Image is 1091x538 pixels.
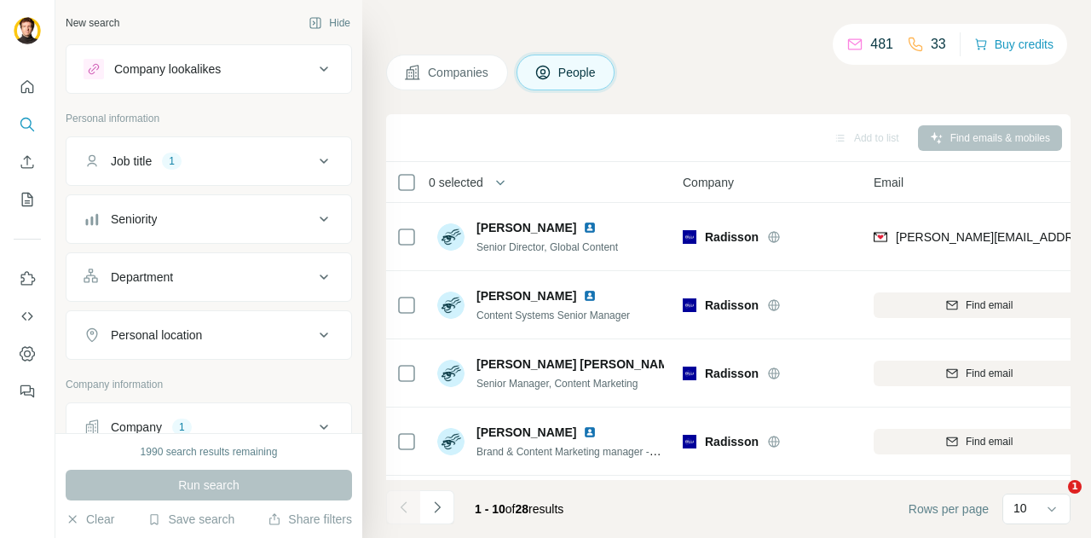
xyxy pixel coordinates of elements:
[111,419,162,436] div: Company
[437,292,465,319] img: Avatar
[66,199,351,240] button: Seniority
[870,34,893,55] p: 481
[66,315,351,356] button: Personal location
[66,257,351,298] button: Department
[437,428,465,455] img: Avatar
[428,64,490,81] span: Companies
[476,241,618,253] span: Senior Director, Global Content
[14,301,41,332] button: Use Surfe API
[516,502,529,516] span: 28
[476,309,630,321] span: Content Systems Senior Manager
[111,211,157,228] div: Seniority
[14,338,41,369] button: Dashboard
[705,365,759,382] span: Radisson
[909,500,989,518] span: Rows per page
[66,111,352,126] p: Personal information
[111,327,202,344] div: Personal location
[874,429,1084,454] button: Find email
[874,361,1084,386] button: Find email
[966,366,1013,381] span: Find email
[1013,500,1027,517] p: 10
[147,511,234,528] button: Save search
[437,223,465,251] img: Avatar
[14,147,41,177] button: Enrich CSV
[162,153,182,169] div: 1
[475,502,505,516] span: 1 - 10
[268,511,352,528] button: Share filters
[420,490,454,524] button: Navigate to next page
[66,511,114,528] button: Clear
[476,424,576,441] span: [PERSON_NAME]
[172,419,192,435] div: 1
[583,425,597,439] img: LinkedIn logo
[476,444,759,458] span: Brand & Content Marketing manager - [GEOGRAPHIC_DATA]
[705,229,759,246] span: Radisson
[966,298,1013,313] span: Find email
[14,263,41,294] button: Use Surfe on LinkedIn
[66,377,352,392] p: Company information
[429,174,483,191] span: 0 selected
[475,502,563,516] span: results
[14,72,41,102] button: Quick start
[974,32,1053,56] button: Buy credits
[476,287,576,304] span: [PERSON_NAME]
[683,435,696,448] img: Logo of Radisson
[683,298,696,312] img: Logo of Radisson
[476,356,680,373] span: [PERSON_NAME] [PERSON_NAME]
[1033,480,1074,521] iframe: Intercom live chat
[931,34,946,55] p: 33
[1068,480,1082,494] span: 1
[14,109,41,140] button: Search
[476,378,638,390] span: Senior Manager, Content Marketing
[705,433,759,450] span: Radisson
[66,407,351,448] button: Company1
[111,269,173,286] div: Department
[966,434,1013,449] span: Find email
[66,49,351,90] button: Company lookalikes
[683,367,696,380] img: Logo of Radisson
[66,15,119,31] div: New search
[874,292,1084,318] button: Find email
[66,141,351,182] button: Job title1
[683,174,734,191] span: Company
[476,219,576,236] span: [PERSON_NAME]
[583,221,597,234] img: LinkedIn logo
[111,153,152,170] div: Job title
[14,184,41,215] button: My lists
[14,376,41,407] button: Feedback
[297,10,362,36] button: Hide
[874,229,887,246] img: provider findymail logo
[683,230,696,244] img: Logo of Radisson
[558,64,597,81] span: People
[14,17,41,44] img: Avatar
[437,360,465,387] img: Avatar
[505,502,516,516] span: of
[583,289,597,303] img: LinkedIn logo
[386,20,1071,44] h4: Search
[705,297,759,314] span: Radisson
[141,444,278,460] div: 1990 search results remaining
[114,61,221,78] div: Company lookalikes
[874,174,903,191] span: Email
